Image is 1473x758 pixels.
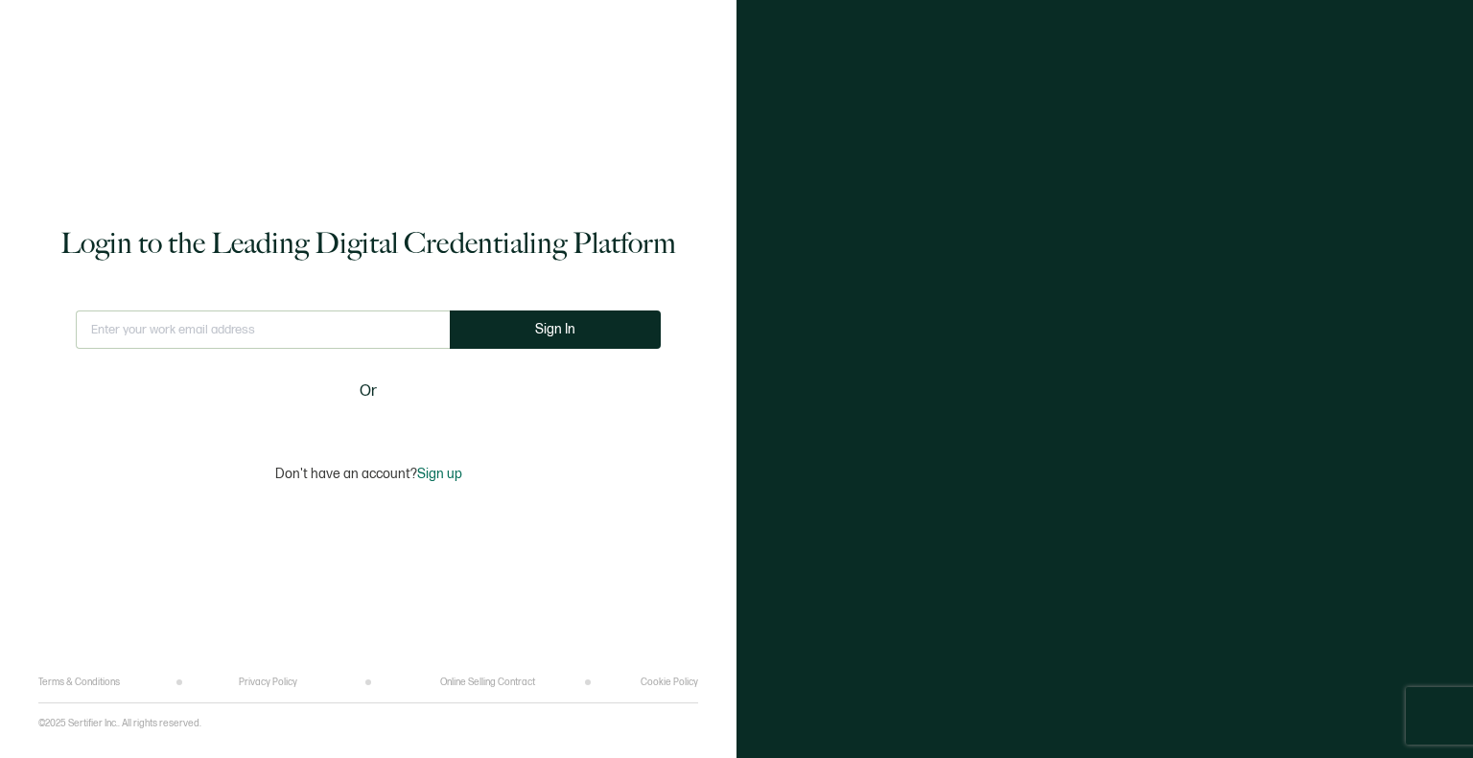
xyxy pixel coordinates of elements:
input: Enter your work email address [76,310,450,349]
p: ©2025 Sertifier Inc.. All rights reserved. [38,718,201,729]
span: Sign up [417,466,462,482]
a: Terms & Conditions [38,677,120,688]
button: Sign In [450,310,661,349]
span: Sign In [535,322,575,336]
span: Or [360,379,377,403]
h1: Login to the Leading Digital Credentialing Platform [60,224,676,263]
a: Cookie Policy [641,677,698,688]
a: Privacy Policy [239,677,297,688]
p: Don't have an account? [275,466,462,482]
a: Online Selling Contract [440,677,535,688]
